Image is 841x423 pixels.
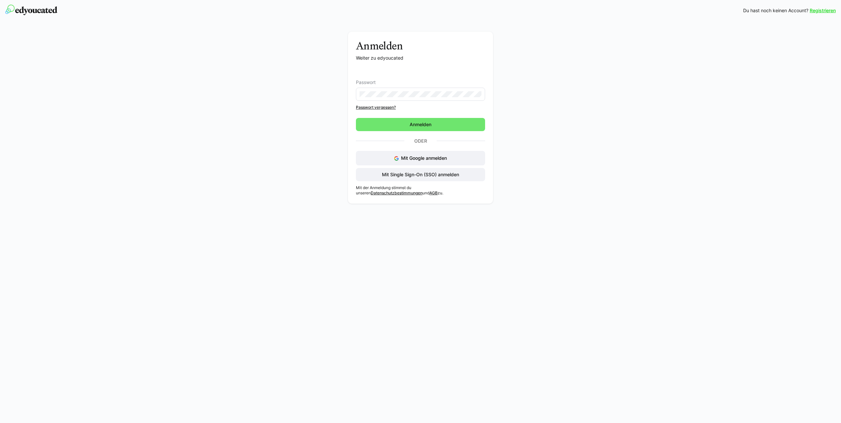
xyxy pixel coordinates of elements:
p: Mit der Anmeldung stimmst du unseren und zu. [356,185,485,196]
span: Passwort [356,80,376,85]
p: Oder [404,136,437,146]
a: Datenschutzbestimmungen [371,190,422,195]
button: Mit Single Sign-On (SSO) anmelden [356,168,485,181]
span: Du hast noch keinen Account? [743,7,808,14]
span: Anmelden [409,121,432,128]
img: edyoucated [5,5,57,15]
a: Passwort vergessen? [356,105,485,110]
h3: Anmelden [356,40,485,52]
a: Registrieren [810,7,836,14]
span: Mit Single Sign-On (SSO) anmelden [381,171,460,178]
span: Mit Google anmelden [401,155,447,161]
a: AGB [429,190,438,195]
p: Weiter zu edyoucated [356,55,485,61]
button: Anmelden [356,118,485,131]
button: Mit Google anmelden [356,151,485,165]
